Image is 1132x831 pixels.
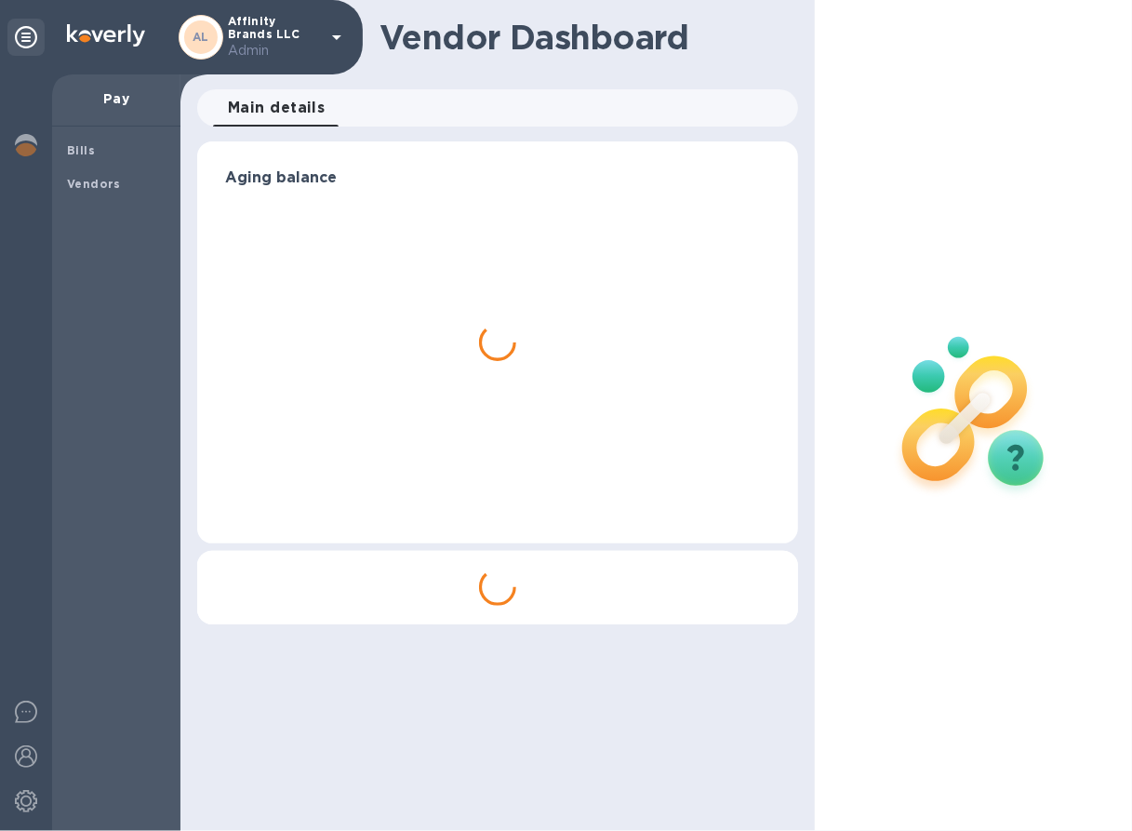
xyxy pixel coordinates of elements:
img: Logo [67,24,145,47]
span: Main details [228,95,326,121]
b: Vendors [67,177,121,191]
h3: Aging balance [225,169,770,187]
p: Affinity Brands LLC [228,15,321,60]
p: Pay [67,89,166,108]
div: Unpin categories [7,19,45,56]
b: Bills [67,143,95,157]
h1: Vendor Dashboard [380,18,785,57]
p: Admin [228,41,321,60]
b: AL [193,30,209,44]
